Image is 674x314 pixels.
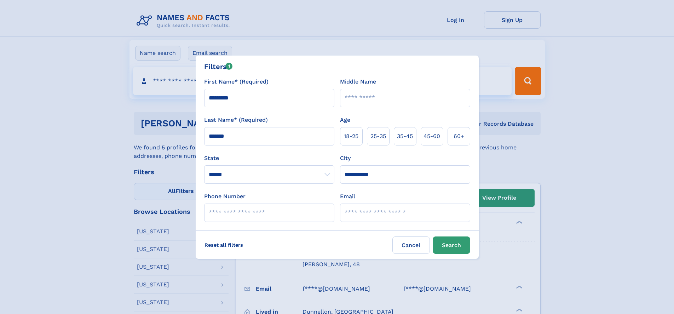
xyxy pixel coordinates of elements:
[204,154,334,162] label: State
[397,132,413,141] span: 35‑45
[392,236,430,254] label: Cancel
[204,61,233,72] div: Filters
[200,236,248,253] label: Reset all filters
[370,132,386,141] span: 25‑35
[340,192,355,201] label: Email
[433,236,470,254] button: Search
[344,132,358,141] span: 18‑25
[340,78,376,86] label: Middle Name
[340,116,350,124] label: Age
[204,192,246,201] label: Phone Number
[204,116,268,124] label: Last Name* (Required)
[340,154,351,162] label: City
[454,132,464,141] span: 60+
[424,132,440,141] span: 45‑60
[204,78,269,86] label: First Name* (Required)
